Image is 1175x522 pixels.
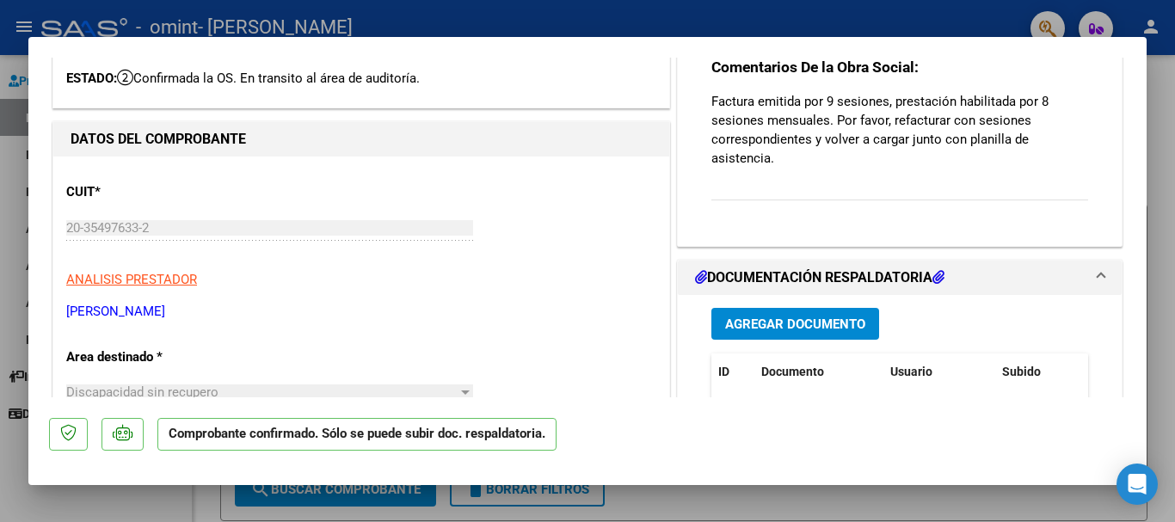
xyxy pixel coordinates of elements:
p: Area destinado * [66,347,243,367]
datatable-header-cell: Usuario [883,353,995,390]
span: ANALISIS PRESTADOR [66,272,197,287]
div: COMENTARIOS [678,29,1122,245]
p: Factura emitida por 9 sesiones, prestación habilitada por 8 sesiones mensuales. Por favor, refact... [711,92,1088,168]
datatable-header-cell: Subido [995,353,1081,390]
h1: DOCUMENTACIÓN RESPALDATORIA [695,267,944,288]
p: CUIT [66,182,243,202]
mat-expansion-panel-header: DOCUMENTACIÓN RESPALDATORIA [678,261,1122,295]
span: Documento [761,365,824,378]
span: ID [718,365,729,378]
strong: DATOS DEL COMPROBANTE [71,131,246,147]
p: Comprobante confirmado. Sólo se puede subir doc. respaldatoria. [157,418,557,451]
datatable-header-cell: Documento [754,353,883,390]
span: Discapacidad sin recupero [66,384,218,400]
p: [PERSON_NAME] [66,302,656,322]
strong: Comentarios De la Obra Social: [711,58,919,76]
span: ESTADO: [66,71,117,86]
datatable-header-cell: ID [711,353,754,390]
span: Usuario [890,365,932,378]
span: Agregar Documento [725,316,865,332]
datatable-header-cell: Acción [1081,353,1167,390]
span: Subido [1002,365,1041,378]
div: Open Intercom Messenger [1117,464,1158,505]
span: Confirmada la OS. En transito al área de auditoría. [117,71,420,86]
button: Agregar Documento [711,308,879,340]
